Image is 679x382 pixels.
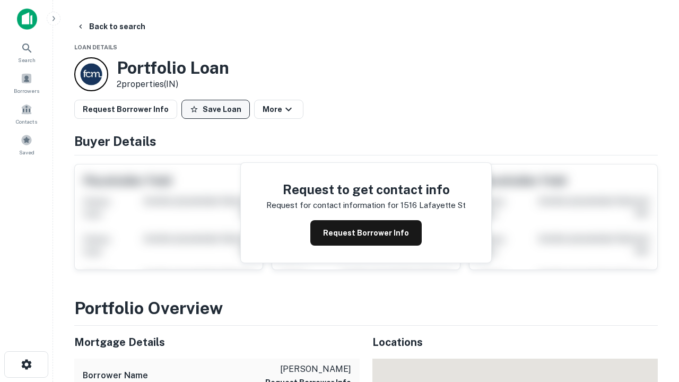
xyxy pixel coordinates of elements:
a: Saved [3,130,50,159]
p: 2 properties (IN) [117,78,229,91]
p: 1516 lafayette st [401,199,466,212]
span: Saved [19,148,34,157]
button: More [254,100,303,119]
a: Borrowers [3,68,50,97]
a: Contacts [3,99,50,128]
span: Loan Details [74,44,117,50]
h6: Borrower Name [83,369,148,382]
p: Request for contact information for [266,199,398,212]
h5: Locations [372,334,658,350]
h3: Portfolio Loan [117,58,229,78]
span: Contacts [16,117,37,126]
button: Save Loan [181,100,250,119]
iframe: Chat Widget [626,263,679,314]
h5: Mortgage Details [74,334,360,350]
button: Request Borrower Info [310,220,422,246]
span: Search [18,56,36,64]
a: Search [3,38,50,66]
h4: Buyer Details [74,132,658,151]
img: capitalize-icon.png [17,8,37,30]
p: [PERSON_NAME] [265,363,351,376]
button: Request Borrower Info [74,100,177,119]
button: Back to search [72,17,150,36]
span: Borrowers [14,86,39,95]
h3: Portfolio Overview [74,296,658,321]
h4: Request to get contact info [266,180,466,199]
